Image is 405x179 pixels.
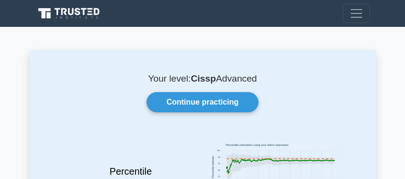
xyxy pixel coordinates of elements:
[110,166,152,177] text: Percentile
[211,156,214,178] text: Percentile estimate
[191,73,216,84] b: Cissp
[343,4,370,23] button: Toggle navigation
[218,156,220,158] text: 80
[53,73,353,84] p: Your level: Advanced
[218,169,220,171] text: 40
[147,92,258,112] a: Continue practicing
[217,150,220,152] text: 100
[218,163,220,165] text: 60
[226,143,288,146] text: Percentile estimation using your latest responses
[218,176,220,178] text: 20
